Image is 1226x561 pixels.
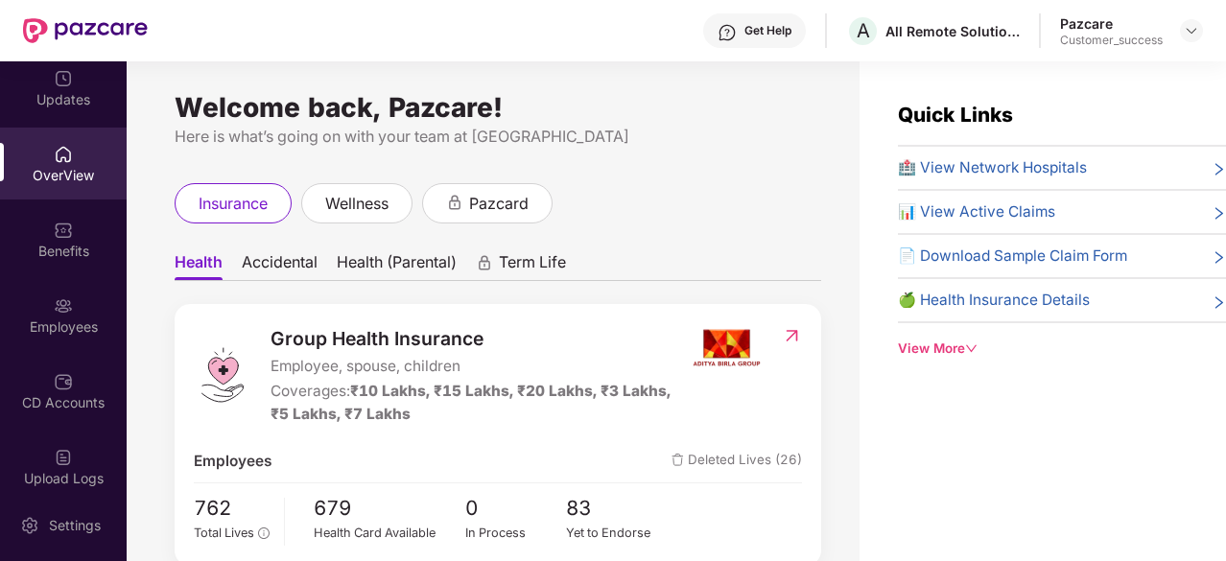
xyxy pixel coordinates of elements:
[898,339,1226,359] div: View More
[54,372,73,391] img: svg+xml;base64,PHN2ZyBpZD0iQ0RfQWNjb3VudHMiIGRhdGEtbmFtZT0iQ0QgQWNjb3VudHMiIHhtbG5zPSJodHRwOi8vd3...
[54,145,73,164] img: svg+xml;base64,PHN2ZyBpZD0iSG9tZSIgeG1sbnM9Imh0dHA6Ly93d3cudzMub3JnLzIwMDAvc3ZnIiB3aWR0aD0iMjAiIG...
[566,524,668,543] div: Yet to Endorse
[718,23,737,42] img: svg+xml;base64,PHN2ZyBpZD0iSGVscC0zMngzMiIgeG1sbnM9Imh0dHA6Ly93d3cudzMub3JnLzIwMDAvc3ZnIiB3aWR0aD...
[194,493,270,525] span: 762
[54,69,73,88] img: svg+xml;base64,PHN2ZyBpZD0iVXBkYXRlZCIgeG1sbnM9Imh0dHA6Ly93d3cudzMub3JnLzIwMDAvc3ZnIiB3aWR0aD0iMj...
[194,346,251,404] img: logo
[446,194,463,211] div: animation
[54,296,73,316] img: svg+xml;base64,PHN2ZyBpZD0iRW1wbG95ZWVzIiB4bWxucz0iaHR0cDovL3d3dy53My5vcmcvMjAwMC9zdmciIHdpZHRoPS...
[271,380,690,426] div: Coverages:
[1184,23,1199,38] img: svg+xml;base64,PHN2ZyBpZD0iRHJvcGRvd24tMzJ4MzIiIHhtbG5zPSJodHRwOi8vd3d3LnczLm9yZy8yMDAwL3N2ZyIgd2...
[898,156,1087,179] span: 🏥 View Network Hospitals
[782,326,802,345] img: RedirectIcon
[23,18,148,43] img: New Pazcare Logo
[54,221,73,240] img: svg+xml;base64,PHN2ZyBpZD0iQmVuZWZpdHMiIHhtbG5zPSJodHRwOi8vd3d3LnczLm9yZy8yMDAwL3N2ZyIgd2lkdGg9Ij...
[1060,14,1163,33] div: Pazcare
[1212,248,1226,268] span: right
[314,524,465,543] div: Health Card Available
[566,493,668,525] span: 83
[885,22,1020,40] div: All Remote Solutions Private Limited
[271,324,690,353] span: Group Health Insurance
[20,516,39,535] img: svg+xml;base64,PHN2ZyBpZD0iU2V0dGluZy0yMHgyMCIgeG1sbnM9Imh0dHA6Ly93d3cudzMub3JnLzIwMDAvc3ZnIiB3aW...
[857,19,870,42] span: A
[314,493,465,525] span: 679
[476,254,493,271] div: animation
[691,324,763,372] img: insurerIcon
[194,526,254,540] span: Total Lives
[43,516,106,535] div: Settings
[898,200,1055,223] span: 📊 View Active Claims
[672,454,684,466] img: deleteIcon
[465,493,567,525] span: 0
[1212,160,1226,179] span: right
[325,192,389,216] span: wellness
[499,252,566,280] span: Term Life
[54,448,73,467] img: svg+xml;base64,PHN2ZyBpZD0iVXBsb2FkX0xvZ3MiIGRhdGEtbmFtZT0iVXBsb2FkIExvZ3MiIHhtbG5zPSJodHRwOi8vd3...
[271,382,671,423] span: ₹10 Lakhs, ₹15 Lakhs, ₹20 Lakhs, ₹3 Lakhs, ₹5 Lakhs, ₹7 Lakhs
[1212,292,1226,312] span: right
[194,450,271,473] span: Employees
[465,524,567,543] div: In Process
[1060,33,1163,48] div: Customer_success
[271,355,690,378] span: Employee, spouse, children
[1212,204,1226,223] span: right
[898,103,1013,127] span: Quick Links
[744,23,791,38] div: Get Help
[898,245,1127,268] span: 📄 Download Sample Claim Form
[199,192,268,216] span: insurance
[175,100,821,115] div: Welcome back, Pazcare!
[242,252,318,280] span: Accidental
[175,252,223,280] span: Health
[469,192,529,216] span: pazcard
[672,450,802,473] span: Deleted Lives (26)
[965,342,978,355] span: down
[258,527,269,538] span: info-circle
[898,289,1090,312] span: 🍏 Health Insurance Details
[337,252,457,280] span: Health (Parental)
[175,125,821,149] div: Here is what’s going on with your team at [GEOGRAPHIC_DATA]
